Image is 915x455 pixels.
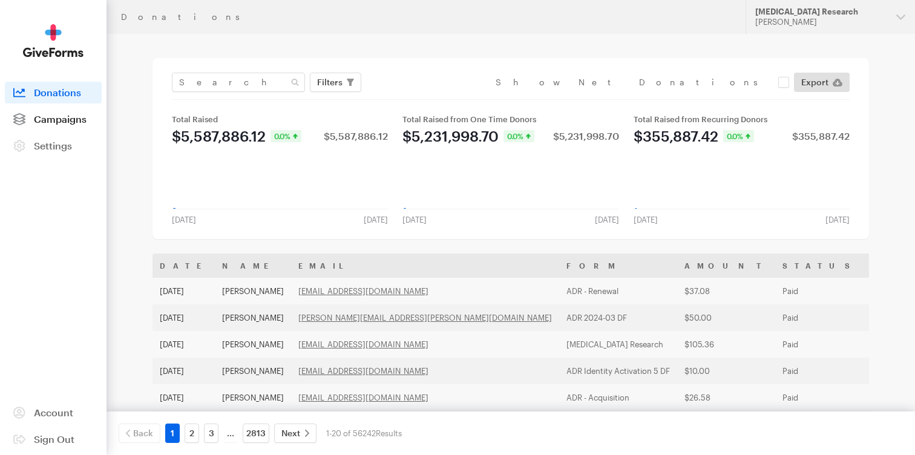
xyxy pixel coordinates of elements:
[559,278,677,304] td: ADR - Renewal
[503,130,534,142] div: 0.0%
[291,254,559,278] th: Email
[204,424,218,443] a: 3
[34,140,72,151] span: Settings
[356,215,395,224] div: [DATE]
[317,75,343,90] span: Filters
[215,411,291,437] td: [PERSON_NAME]
[792,131,850,141] div: $355,887.42
[677,384,775,411] td: $26.58
[215,358,291,384] td: [PERSON_NAME]
[152,304,215,331] td: [DATE]
[152,384,215,411] td: [DATE]
[775,331,864,358] td: Paid
[626,215,665,224] div: [DATE]
[152,411,215,437] td: [DATE]
[34,87,81,98] span: Donations
[243,424,269,443] a: 2813
[677,304,775,331] td: $50.00
[677,331,775,358] td: $105.36
[775,278,864,304] td: Paid
[152,278,215,304] td: [DATE]
[23,24,84,57] img: GiveForms
[271,130,301,142] div: 0.0%
[215,304,291,331] td: [PERSON_NAME]
[5,135,102,157] a: Settings
[165,215,203,224] div: [DATE]
[34,433,74,445] span: Sign Out
[172,114,388,124] div: Total Raised
[152,358,215,384] td: [DATE]
[376,428,402,438] span: Results
[172,129,266,143] div: $5,587,886.12
[677,254,775,278] th: Amount
[310,73,361,92] button: Filters
[215,254,291,278] th: Name
[5,402,102,424] a: Account
[172,73,305,92] input: Search Name & Email
[794,73,850,92] a: Export
[775,254,864,278] th: Status
[34,407,73,418] span: Account
[5,428,102,450] a: Sign Out
[34,113,87,125] span: Campaigns
[152,331,215,358] td: [DATE]
[559,411,677,437] td: ADR - Renewal
[281,426,300,440] span: Next
[559,331,677,358] td: [MEDICAL_DATA] Research
[326,424,402,443] div: 1-20 of 56242
[215,278,291,304] td: [PERSON_NAME]
[588,215,626,224] div: [DATE]
[677,358,775,384] td: $10.00
[298,313,552,322] a: [PERSON_NAME][EMAIL_ADDRESS][PERSON_NAME][DOMAIN_NAME]
[775,384,864,411] td: Paid
[185,424,199,443] a: 2
[215,331,291,358] td: [PERSON_NAME]
[775,358,864,384] td: Paid
[5,108,102,130] a: Campaigns
[274,424,316,443] a: Next
[559,358,677,384] td: ADR Identity Activation 5 DF
[775,304,864,331] td: Paid
[559,384,677,411] td: ADR - Acquisition
[298,366,428,376] a: [EMAIL_ADDRESS][DOMAIN_NAME]
[559,254,677,278] th: Form
[5,82,102,103] a: Donations
[152,254,215,278] th: Date
[298,339,428,349] a: [EMAIL_ADDRESS][DOMAIN_NAME]
[402,129,499,143] div: $5,231,998.70
[677,411,775,437] td: $52.84
[215,384,291,411] td: [PERSON_NAME]
[402,114,618,124] div: Total Raised from One Time Donors
[553,131,619,141] div: $5,231,998.70
[775,411,864,437] td: Paid
[634,129,718,143] div: $355,887.42
[298,393,428,402] a: [EMAIL_ADDRESS][DOMAIN_NAME]
[755,7,887,17] div: [MEDICAL_DATA] Research
[395,215,434,224] div: [DATE]
[677,278,775,304] td: $37.08
[801,75,828,90] span: Export
[298,286,428,296] a: [EMAIL_ADDRESS][DOMAIN_NAME]
[324,131,388,141] div: $5,587,886.12
[723,130,754,142] div: 0.0%
[559,304,677,331] td: ADR 2024-03 DF
[634,114,850,124] div: Total Raised from Recurring Donors
[755,17,887,27] div: [PERSON_NAME]
[818,215,857,224] div: [DATE]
